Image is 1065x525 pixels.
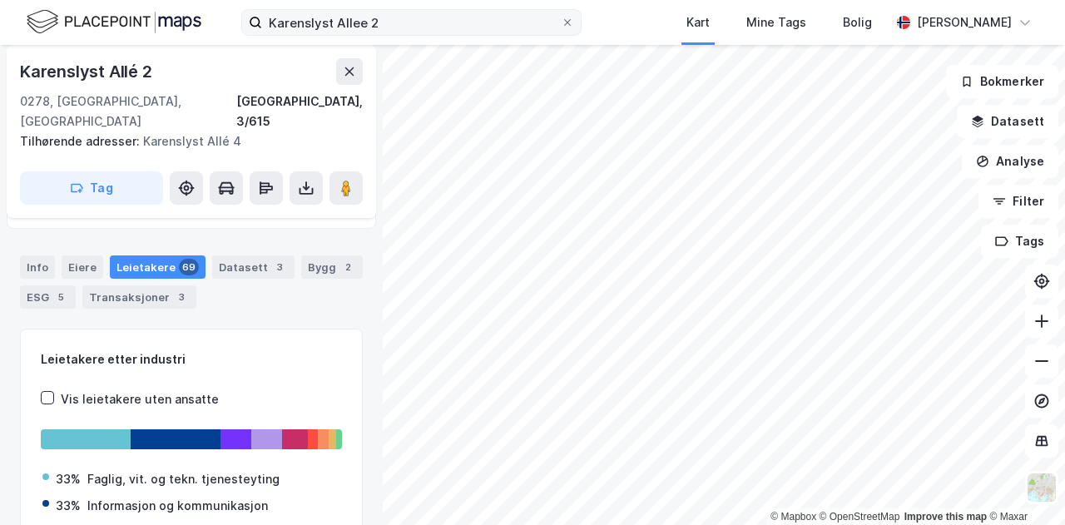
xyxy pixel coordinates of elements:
[56,469,81,489] div: 33%
[20,285,76,309] div: ESG
[56,496,81,516] div: 33%
[20,92,236,131] div: 0278, [GEOGRAPHIC_DATA], [GEOGRAPHIC_DATA]
[820,511,900,523] a: OpenStreetMap
[82,285,196,309] div: Transaksjoner
[978,185,1058,218] button: Filter
[339,259,356,275] div: 2
[982,445,1065,525] iframe: Chat Widget
[87,469,280,489] div: Faglig, vit. og tekn. tjenesteyting
[173,289,190,305] div: 3
[87,496,268,516] div: Informasjon og kommunikasjon
[686,12,710,32] div: Kart
[212,255,295,279] div: Datasett
[946,65,1058,98] button: Bokmerker
[746,12,806,32] div: Mine Tags
[981,225,1058,258] button: Tags
[770,511,816,523] a: Mapbox
[52,289,69,305] div: 5
[41,349,342,369] div: Leietakere etter industri
[301,255,363,279] div: Bygg
[62,255,103,279] div: Eiere
[957,105,1058,138] button: Datasett
[110,255,206,279] div: Leietakere
[20,131,349,151] div: Karenslyst Allé 4
[20,58,156,85] div: Karenslyst Allé 2
[917,12,1012,32] div: [PERSON_NAME]
[962,145,1058,178] button: Analyse
[61,389,219,409] div: Vis leietakere uten ansatte
[20,134,143,148] span: Tilhørende adresser:
[904,511,987,523] a: Improve this map
[179,259,199,275] div: 69
[262,10,561,35] input: Søk på adresse, matrikkel, gårdeiere, leietakere eller personer
[27,7,201,37] img: logo.f888ab2527a4732fd821a326f86c7f29.svg
[20,171,163,205] button: Tag
[236,92,363,131] div: [GEOGRAPHIC_DATA], 3/615
[843,12,872,32] div: Bolig
[20,255,55,279] div: Info
[271,259,288,275] div: 3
